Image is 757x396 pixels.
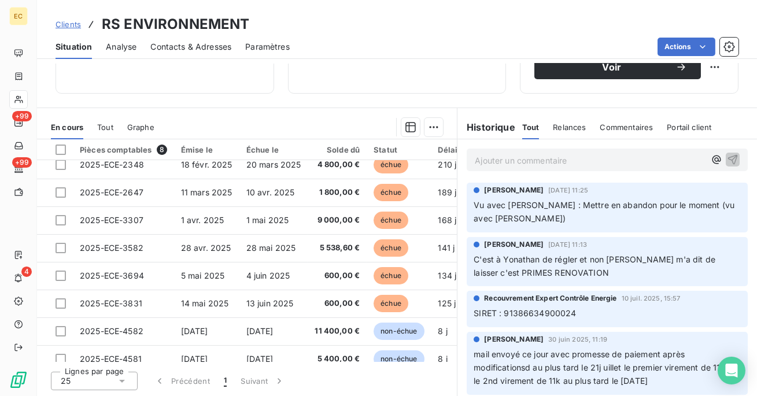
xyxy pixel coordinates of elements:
span: 2025-ECE-3831 [80,298,142,308]
button: 1 [217,369,234,393]
span: 13 juin 2025 [246,298,294,308]
span: échue [374,184,408,201]
div: EC [9,7,28,25]
span: SIRET : 91386634900024 [474,308,576,318]
span: [DATE] [181,326,208,336]
span: [DATE] [246,354,274,364]
a: Clients [56,18,81,30]
span: C'est à Yonathan de régler et non [PERSON_NAME] m'a dit de laisser c'est PRIMES RENOVATION [474,254,718,277]
span: 2025-ECE-3307 [80,215,143,225]
span: Analyse [106,41,136,53]
span: 8 j [438,326,448,336]
span: +99 [12,157,32,168]
span: échue [374,295,408,312]
div: Délai [438,145,470,154]
span: +99 [12,111,32,121]
span: [PERSON_NAME] [484,185,544,195]
span: échue [374,239,408,257]
span: 8 [157,145,167,155]
span: Paramètres [245,41,290,53]
span: [PERSON_NAME] [484,239,544,250]
span: [DATE] 11:13 [548,241,587,248]
div: Statut [374,145,424,154]
span: [PERSON_NAME] [484,334,544,345]
span: 1 [224,375,227,387]
span: mail envoyé ce jour avec promesse de paiement après modificationsd au plus tard le 21j uillet le ... [474,349,737,386]
span: Voir [548,62,675,72]
span: 4 [21,267,32,277]
span: 5 mai 2025 [181,271,225,280]
span: 10 juil. 2025, 15:57 [622,295,681,302]
span: 2025-ECE-3582 [80,243,143,253]
span: 2025-ECE-2348 [80,160,144,169]
span: Contacts & Adresses [150,41,231,53]
span: Tout [522,123,540,132]
span: 11 mars 2025 [181,187,232,197]
span: échue [374,156,408,173]
div: Émise le [181,145,232,154]
div: Open Intercom Messenger [718,357,745,384]
h6: Historique [457,120,515,134]
span: non-échue [374,323,424,340]
button: Actions [658,38,715,56]
img: Logo LeanPay [9,371,28,389]
h3: RS ENVIRONNEMENT [102,14,249,35]
span: Situation [56,41,92,53]
span: 4 juin 2025 [246,271,290,280]
span: Recouvrement Expert Contrôle Energie [484,293,616,304]
span: 1 mai 2025 [246,215,289,225]
span: 600,00 € [315,298,360,309]
span: Graphe [127,123,154,132]
span: Vu avec [PERSON_NAME] : Mettre en abandon pour le moment (vu avec [PERSON_NAME]) [474,200,737,223]
span: 210 j [438,160,457,169]
div: Pièces comptables [80,145,167,155]
span: échue [374,267,408,284]
div: Solde dû [315,145,360,154]
span: Portail client [667,123,711,132]
span: Commentaires [600,123,653,132]
span: 11 400,00 € [315,325,360,337]
span: Relances [553,123,586,132]
span: 5 400,00 € [315,353,360,365]
span: 2025-ECE-4581 [80,354,142,364]
span: 30 juin 2025, 11:19 [548,336,607,343]
span: 2025-ECE-4582 [80,326,143,336]
div: Échue le [246,145,301,154]
span: 10 avr. 2025 [246,187,295,197]
span: [DATE] [246,326,274,336]
span: échue [374,212,408,229]
span: 134 j [438,271,457,280]
span: 600,00 € [315,270,360,282]
span: 168 j [438,215,457,225]
span: 18 févr. 2025 [181,160,232,169]
button: Précédent [147,369,217,393]
button: Voir [534,55,701,79]
span: 189 j [438,187,457,197]
span: 14 mai 2025 [181,298,229,308]
span: En cours [51,123,83,132]
span: 2025-ECE-3694 [80,271,144,280]
button: Suivant [234,369,292,393]
span: 141 j [438,243,455,253]
span: 4 800,00 € [315,159,360,171]
span: 8 j [438,354,448,364]
span: 1 800,00 € [315,187,360,198]
span: 9 000,00 € [315,214,360,226]
span: non-échue [374,350,424,368]
span: 28 avr. 2025 [181,243,231,253]
span: 25 [61,375,71,387]
span: Tout [97,123,113,132]
span: 125 j [438,298,456,308]
span: 1 avr. 2025 [181,215,224,225]
span: 2025-ECE-2647 [80,187,143,197]
span: 28 mai 2025 [246,243,296,253]
span: 20 mars 2025 [246,160,301,169]
span: [DATE] 11:25 [548,187,588,194]
span: Clients [56,20,81,29]
span: 5 538,60 € [315,242,360,254]
span: [DATE] [181,354,208,364]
